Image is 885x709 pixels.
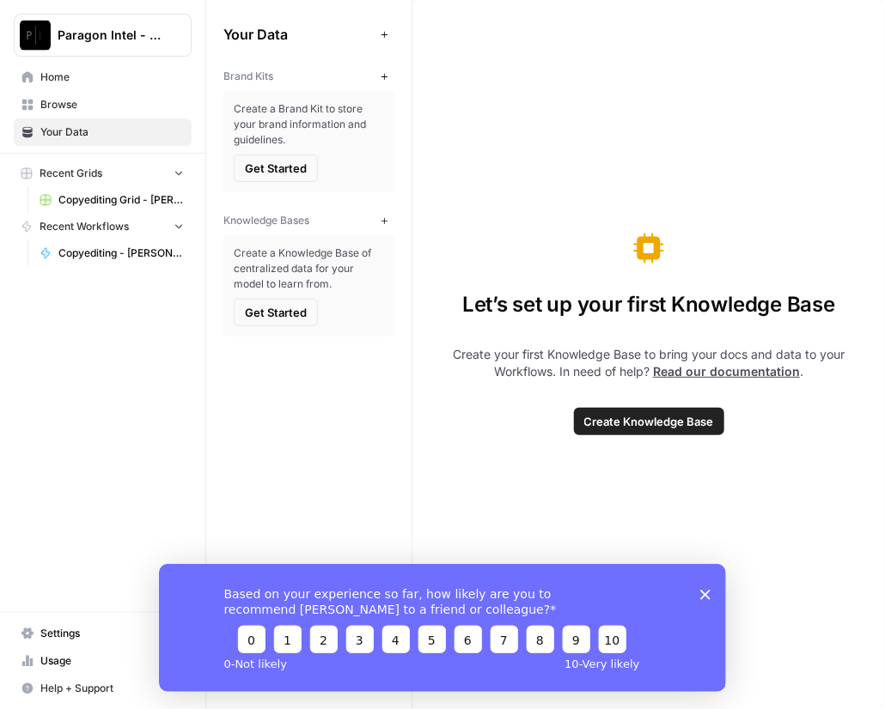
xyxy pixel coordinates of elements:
span: Recent Grids [40,166,102,181]
span: Get Started [245,304,307,321]
span: Brand Kits [223,69,273,84]
span: Copyediting Grid - [PERSON_NAME] [58,192,184,208]
span: Help + Support [40,681,184,696]
a: Your Data [14,118,192,146]
span: Let’s set up your first Knowledge Base [462,291,835,318]
a: Browse [14,91,192,118]
button: Create Knowledge Base [574,408,724,435]
a: Copyediting - [PERSON_NAME] [32,239,192,267]
a: Copyediting Grid - [PERSON_NAME] [32,186,192,214]
span: Usage [40,653,184,669]
iframe: Survey from AirOps [159,564,726,692]
a: Usage [14,647,192,675]
span: Create a Brand Kit to store your brand information and guidelines. [234,101,384,148]
span: Your Data [223,24,374,45]
button: Workspace: Paragon Intel - Copyediting [14,14,192,57]
span: Create Knowledge Base [584,413,714,430]
span: Create a Knowledge Base of centralized data for your model to learn from. [234,245,384,292]
span: Create your first Knowledge Base to bring your docs and data to your Workflows. In need of help? . [447,346,851,380]
a: Settings [14,620,192,647]
span: Get Started [245,160,307,177]
span: Your Data [40,124,184,140]
a: Read our documentation [653,364,800,379]
span: Settings [40,626,184,641]
a: Home [14,64,192,91]
span: Copyediting - [PERSON_NAME] [58,245,184,261]
span: Recent Workflows [40,219,129,234]
span: Paragon Intel - Copyediting [58,27,162,44]
button: Recent Workflows [14,214,192,239]
span: Home [40,70,184,85]
span: Browse [40,97,184,112]
button: Recent Grids [14,161,192,186]
img: Paragon Intel - Copyediting Logo [20,20,51,51]
button: Get Started [234,299,318,326]
button: Get Started [234,155,318,182]
button: Help + Support [14,675,192,702]
span: Knowledge Bases [223,213,309,228]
